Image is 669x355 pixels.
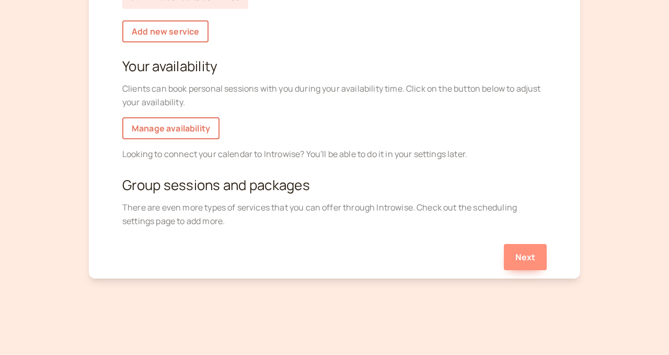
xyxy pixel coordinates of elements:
[122,117,220,139] a: Manage availability
[504,244,547,270] button: Next
[122,58,547,74] h2: Your availability
[122,201,547,228] div: There are even more types of services that you can offer through Introwise. Check out the schedul...
[617,305,669,355] div: Widget chat
[122,20,209,42] a: Add new service
[122,148,547,161] div: Looking to connect your calendar to Introwise? You'll be able to do it in your settings later.
[122,82,547,109] div: Clients can book personal sessions with you during your availability time. Click on the button be...
[617,305,669,355] iframe: Chat Widget
[122,177,547,193] h2: Group sessions and packages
